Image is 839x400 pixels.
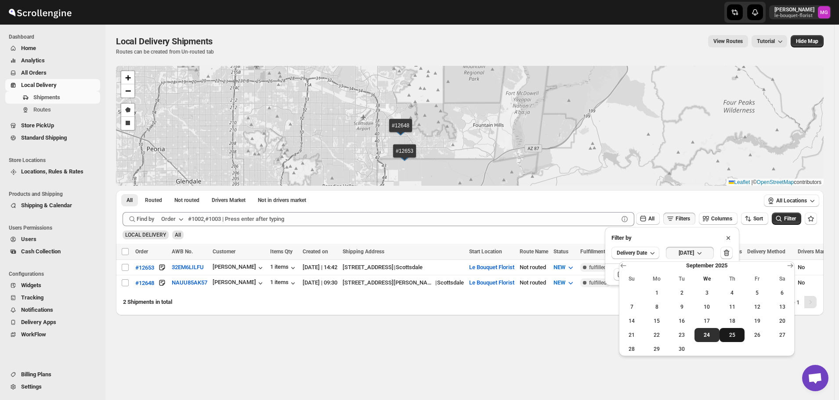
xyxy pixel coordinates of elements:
[673,275,691,282] span: Tu
[116,48,216,55] p: Routes can be created from Un-routed tab
[745,272,770,286] th: Friday
[770,272,795,286] th: Saturday
[611,234,632,242] p: Filter by
[798,263,832,272] div: No
[5,166,100,178] button: Locations, Rules & Rates
[619,328,644,342] button: Sunday September 21 2025
[669,272,694,286] th: Tuesday
[394,126,407,136] img: Marker
[619,272,644,286] th: Sunday
[9,157,101,164] span: Store Locations
[303,278,337,287] div: [DATE] | 09:30
[673,346,691,353] span: 30
[644,328,669,342] button: Monday September 22 2025
[622,346,640,353] span: 28
[21,319,56,325] span: Delivery Apps
[773,289,791,296] span: 6
[723,275,741,282] span: Th
[121,194,138,206] button: All
[33,94,60,101] span: Shipments
[622,303,640,310] span: 7
[713,38,743,45] span: View Routes
[776,197,807,204] span: All Locations
[469,279,514,286] button: Le Bouquet Florist
[669,328,694,342] button: Tuesday September 23 2025
[663,213,695,225] button: Filters
[723,332,741,339] span: 25
[644,300,669,314] button: Monday September 8 2025
[644,314,669,328] button: Monday September 15 2025
[694,314,720,328] button: Wednesday September 17 2025
[303,249,328,255] span: Created on
[175,232,181,238] span: All
[270,249,293,255] span: Items Qty
[258,197,306,204] span: Not in drivers market
[553,279,565,286] span: NEW
[343,249,384,255] span: Shipping Address
[270,263,297,272] button: 1 items
[720,328,745,342] button: Thursday September 25 2025
[5,381,100,393] button: Settings
[135,249,148,255] span: Order
[212,197,246,204] span: Drivers Market
[21,371,51,378] span: Billing Plans
[5,199,100,212] button: Shipping & Calendar
[5,104,100,116] button: Routes
[636,213,660,225] button: All
[21,294,43,301] span: Tracking
[711,216,732,222] span: Columns
[673,332,691,339] span: 23
[253,194,311,206] button: Un-claimable
[748,332,766,339] span: 26
[772,213,801,225] button: Filter
[172,249,193,255] span: AWB No.
[553,249,568,255] span: Status
[548,260,580,274] button: NEW
[303,263,337,272] div: [DATE] | 14:42
[469,249,502,255] span: Start Location
[752,35,787,47] button: Tutorial
[644,286,669,300] button: Monday September 1 2025
[648,216,655,222] span: All
[727,179,824,186] div: © contributors
[125,232,166,238] span: LOCAL DELIVERY
[188,212,618,226] input: #1002,#1003 | Press enter after typing
[135,280,154,286] div: #12648
[21,82,57,88] span: Local Delivery
[121,84,134,97] a: Zoom out
[398,151,411,161] img: Marker
[773,317,791,324] span: 20
[169,194,205,206] button: Unrouted
[669,286,694,300] button: Tuesday September 2 2025
[125,85,131,96] span: −
[679,249,694,256] span: [DATE]
[135,264,154,271] div: #12653
[648,289,666,296] span: 1
[745,300,770,314] button: Friday September 12 2025
[174,197,199,204] span: Not routed
[135,278,154,287] button: #12648
[774,13,814,18] p: le-bouquet-florist
[773,332,791,339] span: 27
[720,314,745,328] button: Thursday September 18 2025
[694,286,720,300] button: Wednesday September 3 2025
[343,263,464,272] div: |
[818,6,830,18] span: Melody Gluth
[140,194,167,206] button: Routed
[145,197,162,204] span: Routed
[270,279,297,288] button: 1 items
[21,122,54,129] span: Store PickUp
[673,317,691,324] span: 16
[784,216,796,222] span: Filter
[21,45,36,51] span: Home
[720,286,745,300] button: Thursday September 4 2025
[5,245,100,258] button: Cash Collection
[770,286,795,300] button: Saturday September 6 2025
[21,57,45,64] span: Analytics
[622,317,640,324] span: 14
[9,33,101,40] span: Dashboard
[5,292,100,304] button: Tracking
[580,249,605,255] span: Fulfillment
[723,317,741,324] span: 18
